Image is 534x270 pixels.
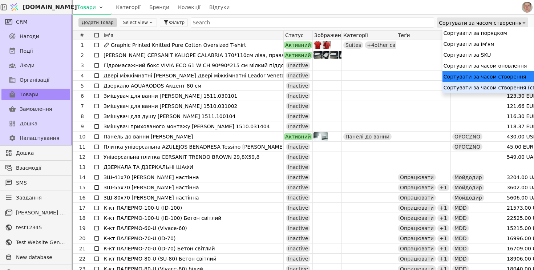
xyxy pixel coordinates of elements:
div: Опрацювати [398,174,436,181]
div: К-кт ПАЛЕРМО-70-U (ID-70) [104,233,282,243]
a: Організації [1,74,70,86]
a: Налаштування [1,132,70,144]
span: Test Website General template [16,239,66,246]
span: Ім'я [104,32,113,38]
div: Мойдодир [452,184,484,191]
input: Search [191,17,434,28]
div: 9 [74,121,91,132]
div: Inactive [286,174,311,181]
div: + 1 [437,255,449,262]
div: Inactive [286,194,311,201]
a: New database [1,251,70,263]
span: Замовлення [20,105,52,113]
span: test12345 [16,224,66,231]
div: 6 [74,91,91,101]
div: + 1 [437,184,449,191]
span: Товари [20,91,39,98]
div: Inactive [286,214,311,222]
button: Додати Товар [78,18,117,27]
div: Змішувач для ванни [PERSON_NAME] 1510.031002 [104,101,282,111]
span: Дошка [20,120,37,128]
div: Опрацювати [398,194,436,201]
a: Взаємодії [1,162,70,174]
div: 14 [74,172,91,182]
div: Активний [283,133,313,140]
div: MDD [452,204,469,211]
div: Активний [283,52,313,59]
span: CRM [16,18,28,26]
a: Завдання [1,192,70,203]
div: Опрацювати [398,245,436,252]
span: Graphic Printed Knitted Pure Cotton Oversized T-shirt [111,40,246,50]
div: 10 [74,132,91,142]
div: Опрацювати [398,214,436,222]
a: SMS [1,177,70,189]
button: Select view [120,18,157,27]
div: MDD [452,225,469,232]
div: Inactive [286,102,311,110]
div: + 1 [437,235,449,242]
div: 15 [74,182,91,193]
div: Inactive [286,245,311,252]
div: MDD [452,214,469,222]
div: Універсальна плитка CERSANIT TRENDO BROWN 29,8X59,8 [104,152,282,162]
span: Організації [20,76,49,84]
span: Теґи [398,32,410,38]
div: Мойдодир [452,194,484,201]
span: Завдання [16,194,42,202]
a: Люди [1,60,70,71]
div: 17 [74,203,91,213]
div: Панелі до ванни [343,133,392,140]
span: Налаштування [20,134,59,142]
a: test12345 [1,222,70,233]
div: 12 [74,152,91,162]
div: Inactive [286,123,311,130]
div: К-кт ПАЛЕРМО-60-U (Vivace-60) [104,223,282,233]
span: SMS [16,179,66,187]
div: Inactive [286,225,311,232]
a: Дошка [1,147,70,159]
div: + 1 [437,204,449,211]
div: ЗШ-41х70 [PERSON_NAME] настінна [104,172,282,182]
div: + 4 other category [365,41,414,49]
div: 8 [74,111,91,121]
div: MDD [452,235,469,242]
div: 13 [74,162,91,172]
span: Дошка [16,149,66,157]
div: 7 [74,101,91,111]
div: Сортувати за часом створення [439,18,522,28]
div: Змішувач прихованого монтажу [PERSON_NAME] 1510.031404 [104,121,282,132]
img: 1560949290925-CROPPED-IMG_0201-2-.jpg [522,2,533,13]
a: Події [1,45,70,57]
div: К-кт ПАЛЕРМО-70-U (ID-70) Бетон світлий [104,243,282,254]
div: MDD [452,255,469,262]
div: 4 [74,70,91,81]
div: Inactive [286,72,311,79]
span: Події [20,47,33,55]
span: Взаємодії [16,164,66,172]
div: 5 [74,81,91,91]
div: Активний [283,41,313,49]
div: 20 [74,233,91,243]
span: New database [16,254,66,261]
div: К-кт ПАЛЕРМО-80-U (SU-80) Бетон світлий [104,254,282,264]
div: 2 [74,50,91,60]
div: + 1 [437,225,449,232]
div: Мойдодир [452,174,484,181]
div: Опрацювати [398,204,436,211]
div: [PERSON_NAME] CERSANIT KALIOPE CALABRIA 170*110см ліва, права [104,50,282,60]
span: Категорії [343,32,368,38]
div: OPOCZNO [452,143,482,150]
div: Inactive [286,164,311,171]
div: Suites [343,41,363,49]
div: # [73,31,91,40]
div: Опрацювати [398,225,436,232]
div: 1 [74,40,91,50]
div: Змішувач для ванни [PERSON_NAME] 1511.030101 [104,91,282,101]
div: Двері міжкімнатні [PERSON_NAME] Двері міжкімнатні Leador Veneto [104,70,282,81]
span: Нагоди [20,33,39,40]
div: ЗШ-55х70 [PERSON_NAME] настінна [104,182,282,193]
span: [DOMAIN_NAME] [23,3,77,12]
div: 19 [74,223,91,233]
div: Опрацювати [398,255,436,262]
